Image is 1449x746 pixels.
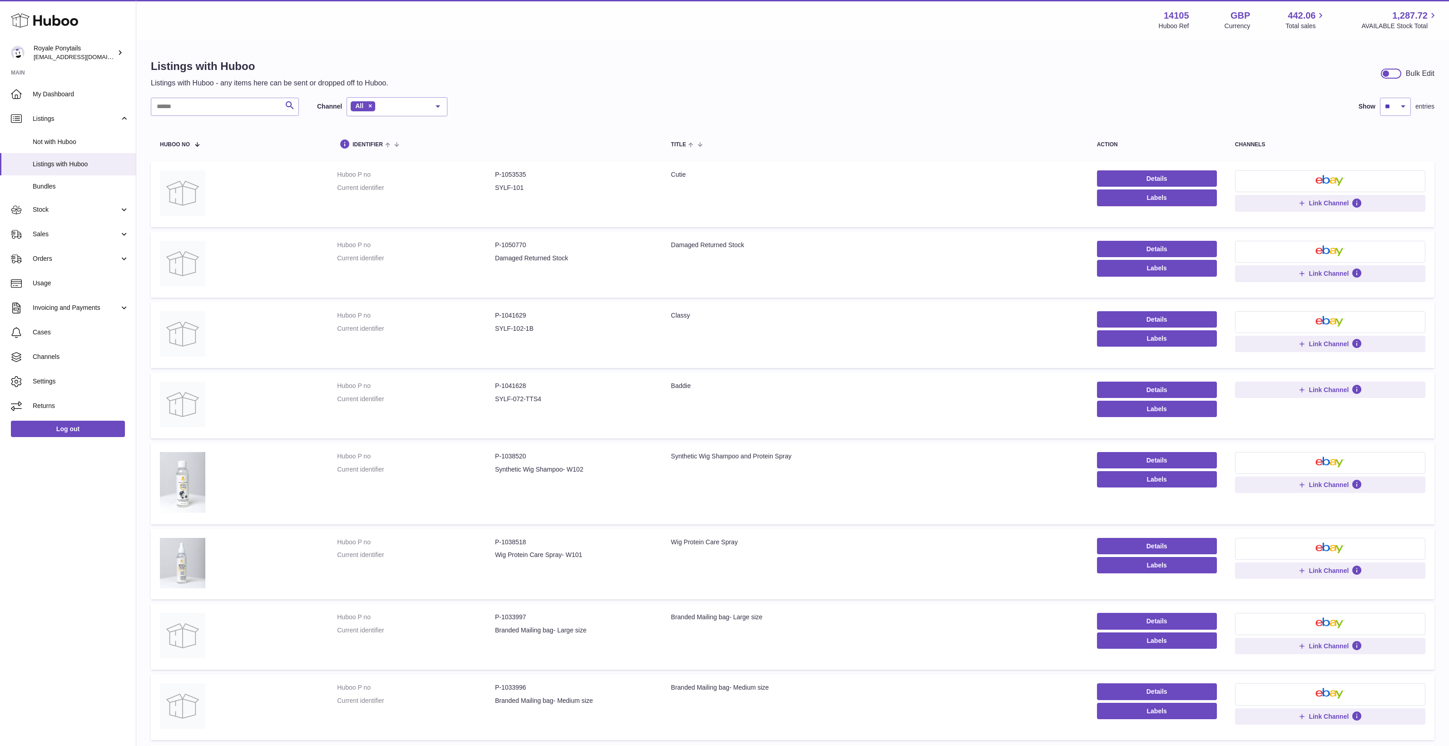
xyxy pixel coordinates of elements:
[1359,102,1375,111] label: Show
[337,382,495,390] dt: Huboo P no
[11,46,25,60] img: internalAdmin-14105@internal.huboo.com
[1097,613,1217,629] a: Details
[337,170,495,179] dt: Huboo P no
[34,44,115,61] div: Royale Ponytails
[1315,245,1345,256] img: ebay-small.png
[337,683,495,692] dt: Huboo P no
[33,254,119,263] span: Orders
[1235,708,1425,725] button: Link Channel
[495,683,653,692] dd: P-1033996
[337,241,495,249] dt: Huboo P no
[160,241,205,286] img: Damaged Returned Stock
[33,402,129,410] span: Returns
[1235,195,1425,211] button: Link Channel
[495,311,653,320] dd: P-1041629
[337,254,495,263] dt: Current identifier
[1285,22,1326,30] span: Total sales
[495,613,653,622] dd: P-1033997
[33,160,129,169] span: Listings with Huboo
[160,170,205,216] img: Cutie
[1315,542,1345,553] img: ebay-small.png
[11,421,125,437] a: Log out
[1235,382,1425,398] button: Link Channel
[1361,22,1438,30] span: AVAILABLE Stock Total
[160,311,205,357] img: Classy
[160,538,205,588] img: Wig Protein Care Spray
[1315,175,1345,186] img: ebay-small.png
[355,102,363,109] span: All
[33,182,129,191] span: Bundles
[671,382,1079,390] div: Baddie
[1309,712,1349,721] span: Link Channel
[1235,477,1425,493] button: Link Channel
[1315,617,1345,628] img: ebay-small.png
[1097,170,1217,187] a: Details
[1415,102,1434,111] span: entries
[160,142,190,148] span: Huboo no
[33,377,129,386] span: Settings
[1097,260,1217,276] button: Labels
[671,683,1079,692] div: Branded Mailing bag- Medium size
[495,465,653,474] dd: Synthetic Wig Shampoo- W102
[337,551,495,559] dt: Current identifier
[337,465,495,474] dt: Current identifier
[1097,241,1217,257] a: Details
[1309,481,1349,489] span: Link Channel
[1097,471,1217,487] button: Labels
[495,452,653,461] dd: P-1038520
[1159,22,1189,30] div: Huboo Ref
[1164,10,1189,22] strong: 14105
[33,279,129,288] span: Usage
[1097,401,1217,417] button: Labels
[1097,632,1217,649] button: Labels
[1315,316,1345,327] img: ebay-small.png
[1309,199,1349,207] span: Link Channel
[671,613,1079,622] div: Branded Mailing bag- Large size
[160,382,205,427] img: Baddie
[1309,567,1349,575] span: Link Channel
[671,538,1079,547] div: Wig Protein Care Spray
[1097,382,1217,398] a: Details
[1097,311,1217,328] a: Details
[151,78,388,88] p: Listings with Huboo - any items here can be sent or dropped off to Huboo.
[495,395,653,403] dd: SYLF-072-TTS4
[33,114,119,123] span: Listings
[337,626,495,635] dt: Current identifier
[1231,10,1250,22] strong: GBP
[495,538,653,547] dd: P-1038518
[33,230,119,239] span: Sales
[495,254,653,263] dd: Damaged Returned Stock
[1309,386,1349,394] span: Link Channel
[1225,22,1251,30] div: Currency
[151,59,388,74] h1: Listings with Huboo
[1097,330,1217,347] button: Labels
[337,538,495,547] dt: Huboo P no
[1097,683,1217,700] a: Details
[1406,69,1434,79] div: Bulk Edit
[337,452,495,461] dt: Huboo P no
[495,382,653,390] dd: P-1041628
[495,696,653,705] dd: Branded Mailing bag- Medium size
[495,241,653,249] dd: P-1050770
[1235,562,1425,579] button: Link Channel
[317,102,342,111] label: Channel
[1097,557,1217,573] button: Labels
[1392,10,1428,22] span: 1,287.72
[33,328,129,337] span: Cases
[33,138,129,146] span: Not with Huboo
[160,452,205,513] img: Synthetic Wig Shampoo and Protein Spray
[1315,688,1345,699] img: ebay-small.png
[337,613,495,622] dt: Huboo P no
[34,53,134,60] span: [EMAIL_ADDRESS][DOMAIN_NAME]
[33,205,119,214] span: Stock
[671,311,1079,320] div: Classy
[1235,265,1425,282] button: Link Channel
[671,142,686,148] span: title
[495,324,653,333] dd: SYLF-102-1B
[1097,703,1217,719] button: Labels
[671,241,1079,249] div: Damaged Returned Stock
[1285,10,1326,30] a: 442.06 Total sales
[1235,638,1425,654] button: Link Channel
[1361,10,1438,30] a: 1,287.72 AVAILABLE Stock Total
[33,90,129,99] span: My Dashboard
